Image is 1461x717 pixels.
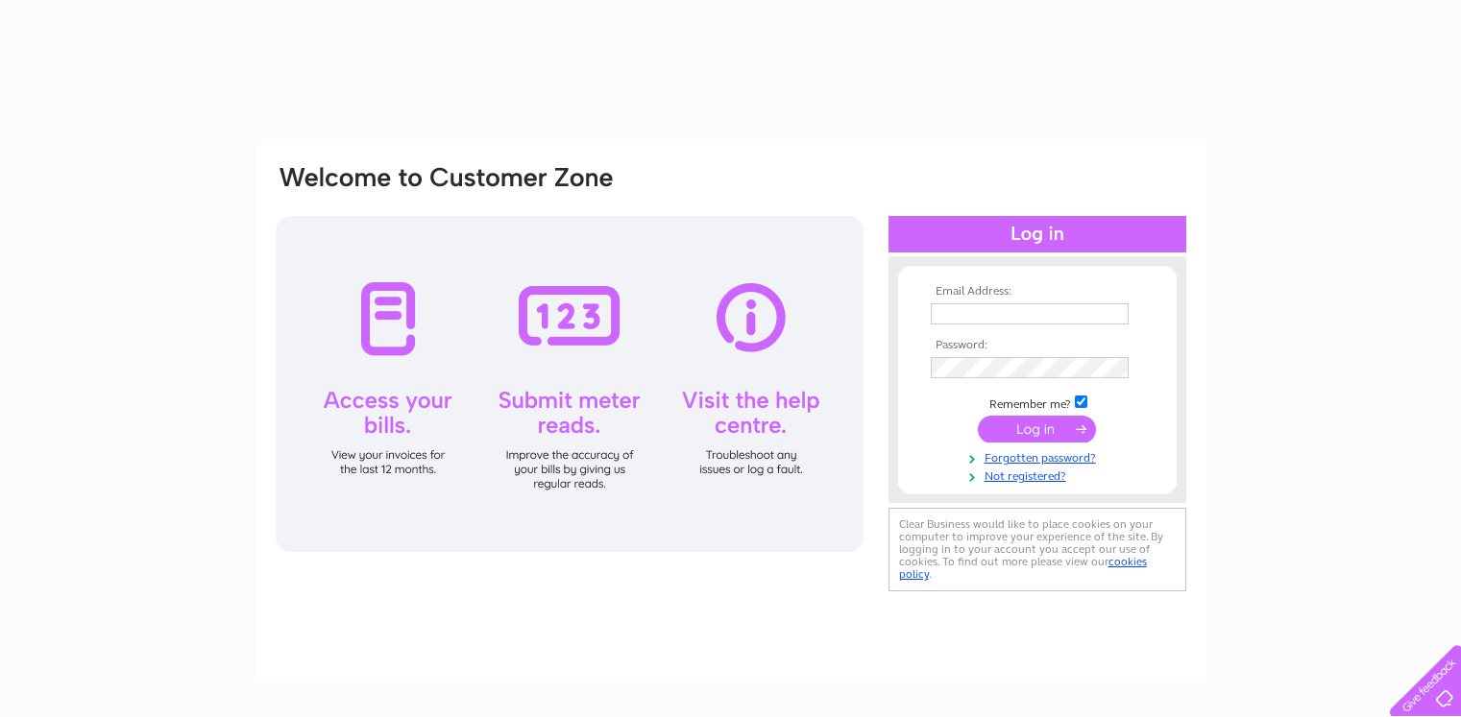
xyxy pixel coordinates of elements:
[926,393,1149,412] td: Remember me?
[926,339,1149,352] th: Password:
[899,555,1147,581] a: cookies policy
[1106,306,1121,322] img: npw-badge-icon-locked.svg
[889,508,1186,591] div: Clear Business would like to place cookies on your computer to improve your experience of the sit...
[926,285,1149,299] th: Email Address:
[978,416,1096,442] input: Submit
[931,466,1149,484] a: Not registered?
[931,447,1149,466] a: Forgotten password?
[1106,360,1121,375] img: npw-badge-icon-locked.svg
